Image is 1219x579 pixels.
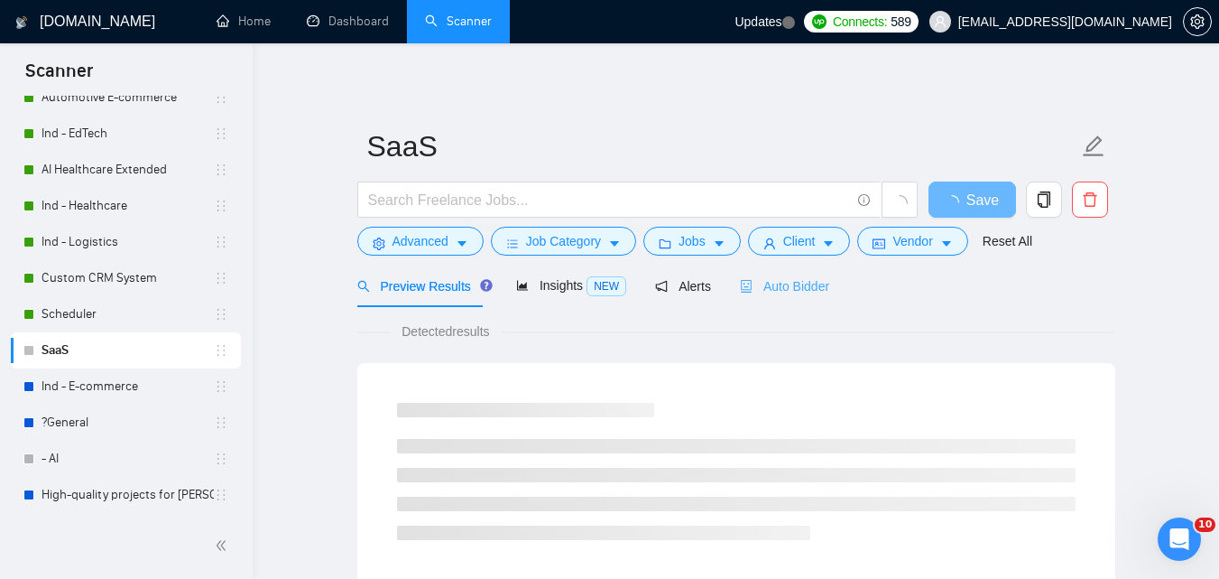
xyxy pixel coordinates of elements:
span: Alerts [655,279,711,294]
a: Custom CRM System [42,260,214,296]
button: Save [928,182,1016,218]
input: Scanner name... [367,124,1078,169]
span: holder [214,271,228,285]
button: barsJob Categorycaret-down [491,227,636,256]
li: Custom CRM System [11,260,241,296]
a: dashboardDashboard [307,14,389,29]
span: folder [659,237,671,250]
span: caret-down [940,237,953,250]
span: caret-down [713,237,725,250]
span: delete [1073,191,1107,208]
img: logo [15,8,28,37]
span: holder [214,90,228,105]
a: Automotive E-commerce [42,79,214,116]
li: Scheduler [11,296,241,332]
div: Tooltip anchor [478,277,494,294]
span: holder [214,307,228,322]
a: Ind - Healthcare [42,188,214,224]
span: 10 [1195,518,1215,532]
button: idcardVendorcaret-down [857,227,967,256]
span: holder [214,199,228,213]
span: bars [506,237,519,250]
span: Jobs [679,231,706,251]
li: High-quality projects for Albina [11,477,241,513]
span: Insights [516,278,626,293]
button: settingAdvancedcaret-down [357,227,484,256]
span: Preview Results [357,279,487,294]
span: holder [214,126,228,141]
a: Ind - EdTech [42,116,214,152]
span: 589 [891,12,910,32]
span: Auto Bidder [740,279,829,294]
span: setting [1184,14,1211,29]
a: High-quality projects for [PERSON_NAME] [42,477,214,513]
span: caret-down [822,237,835,250]
span: loading [945,195,966,210]
img: upwork-logo.png [812,14,827,29]
span: holder [214,235,228,249]
a: Reset All [983,231,1032,251]
a: SaaS [42,332,214,369]
span: user [763,237,776,250]
span: holder [214,416,228,430]
iframe: Intercom live chat [1158,518,1201,561]
a: Ind - E-commerce [42,369,214,405]
a: searchScanner [425,14,492,29]
li: Ind - Logistics [11,224,241,260]
li: Ind - Healthcare [11,188,241,224]
span: user [934,15,947,28]
button: setting [1183,7,1212,36]
li: Ind - E-commerce [11,369,241,405]
span: double-left [215,537,233,555]
span: idcard [873,237,885,250]
li: Ind - EdTech [11,116,241,152]
li: AI Healthcare Extended [11,152,241,188]
li: - AI [11,441,241,477]
span: Job Category [526,231,601,251]
button: copy [1026,182,1062,218]
button: delete [1072,182,1108,218]
a: - AI [42,441,214,477]
button: userClientcaret-down [748,227,851,256]
span: holder [214,343,228,358]
span: caret-down [608,237,621,250]
span: search [357,280,370,293]
span: Updates [734,14,781,29]
span: robot [740,280,753,293]
span: setting [373,237,385,250]
span: Scanner [11,58,107,96]
span: Detected results [389,322,502,341]
span: Vendor [892,231,932,251]
span: holder [214,163,228,177]
a: Scheduler [42,296,214,332]
span: Client [783,231,816,251]
a: ?General [42,405,214,441]
span: edit [1082,135,1105,158]
span: Connects: [833,12,887,32]
input: Search Freelance Jobs... [368,189,850,211]
a: AI Healthcare Extended [42,152,214,188]
a: homeHome [217,14,271,29]
span: holder [214,379,228,394]
span: holder [214,488,228,502]
a: setting [1183,14,1212,29]
span: notification [655,280,668,293]
button: folderJobscaret-down [643,227,741,256]
li: ?General [11,405,241,441]
span: holder [214,452,228,466]
a: Ind - Logistics [42,224,214,260]
li: SaaS [11,332,241,369]
span: Save [966,189,999,211]
span: info-circle [858,194,870,206]
li: Automotive E-commerce [11,79,241,116]
span: copy [1027,191,1061,208]
span: area-chart [516,279,529,292]
span: caret-down [456,237,468,250]
span: loading [891,195,908,211]
span: NEW [586,276,626,296]
span: Advanced [392,231,448,251]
